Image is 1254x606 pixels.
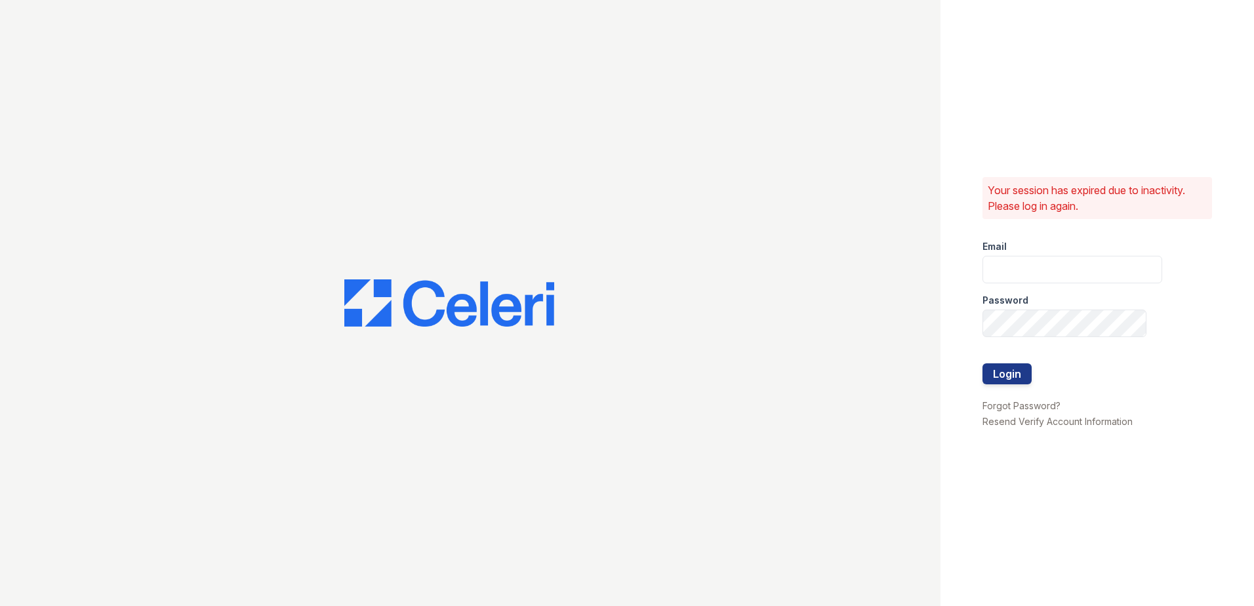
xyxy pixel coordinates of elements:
[982,400,1061,411] a: Forgot Password?
[982,416,1133,427] a: Resend Verify Account Information
[982,363,1032,384] button: Login
[344,279,554,327] img: CE_Logo_Blue-a8612792a0a2168367f1c8372b55b34899dd931a85d93a1a3d3e32e68fde9ad4.png
[988,182,1207,214] p: Your session has expired due to inactivity. Please log in again.
[982,294,1028,307] label: Password
[982,240,1007,253] label: Email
